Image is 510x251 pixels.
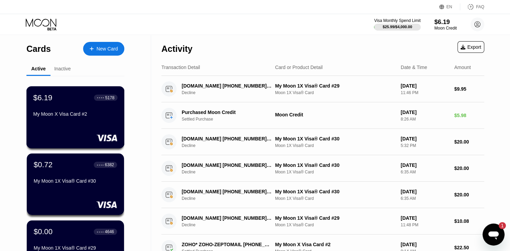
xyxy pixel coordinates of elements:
[476,4,484,9] div: FAQ
[454,166,484,171] div: $20.00
[374,18,420,31] div: Visa Monthly Spend Limit$25.99/$4,000.00
[454,192,484,197] div: $20.00
[182,170,279,174] div: Decline
[33,93,53,102] div: $6.19
[454,113,484,118] div: $5.98
[275,189,395,194] div: My Moon 1X Visa® Card #30
[401,83,449,89] div: [DATE]
[492,222,506,229] iframe: Number of unread messages
[275,136,395,141] div: My Moon 1X Visa® Card #30
[34,160,53,169] div: $0.72
[182,162,272,168] div: [DOMAIN_NAME] [PHONE_NUMBER] [GEOGRAPHIC_DATA]
[434,26,457,31] div: Moon Credit
[401,136,449,141] div: [DATE]
[182,223,279,227] div: Decline
[454,65,471,70] div: Amount
[31,66,46,71] div: Active
[182,90,279,95] div: Decline
[27,87,124,148] div: $6.19● ● ● ●5178My Moon X Visa Card #2
[97,164,104,166] div: ● ● ● ●
[34,178,117,184] div: My Moon 1X Visa® Card #30
[401,65,427,70] div: Date & Time
[275,196,395,201] div: Moon 1X Visa® Card
[182,242,272,247] div: ZOHO* ZOHO-ZEPTOMAIL [PHONE_NUMBER] US
[457,41,484,53] div: Export
[161,44,192,54] div: Activity
[401,162,449,168] div: [DATE]
[105,95,114,100] div: 5178
[454,139,484,145] div: $20.00
[161,155,484,182] div: [DOMAIN_NAME] [PHONE_NUMBER] [GEOGRAPHIC_DATA]DeclineMy Moon 1X Visa® Card #30Moon 1X Visa® Card[...
[401,143,449,148] div: 5:32 PM
[161,129,484,155] div: [DOMAIN_NAME] [PHONE_NUMBER] [GEOGRAPHIC_DATA]DeclineMy Moon 1X Visa® Card #30Moon 1X Visa® Card[...
[454,245,484,250] div: $22.50
[182,110,272,115] div: Purchased Moon Credit
[275,162,395,168] div: My Moon 1X Visa® Card #30
[161,208,484,235] div: [DOMAIN_NAME] [PHONE_NUMBER] FRDeclineMy Moon 1X Visa® Card #29Moon 1X Visa® Card[DATE]11:48 PM$1...
[275,170,395,174] div: Moon 1X Visa® Card
[182,136,272,141] div: [DOMAIN_NAME] [PHONE_NUMBER] [GEOGRAPHIC_DATA]
[275,112,395,117] div: Moon Credit
[182,215,272,221] div: [DOMAIN_NAME] [PHONE_NUMBER] FR
[182,189,272,194] div: [DOMAIN_NAME] [PHONE_NUMBER] [GEOGRAPHIC_DATA]
[454,218,484,224] div: $10.08
[401,170,449,174] div: 6:35 AM
[182,117,279,122] div: Settled Purchase
[161,102,484,129] div: Purchased Moon CreditSettled PurchaseMoon Credit[DATE]8:26 AM$5.98
[483,224,505,246] iframe: Button to launch messaging window, 1 unread message
[401,196,449,201] div: 6:35 AM
[401,223,449,227] div: 11:48 PM
[401,117,449,122] div: 8:26 AM
[383,25,412,29] div: $25.99 / $4,000.00
[97,96,104,99] div: ● ● ● ●
[54,66,71,71] div: Inactive
[401,90,449,95] div: 11:46 PM
[446,4,452,9] div: EN
[34,245,117,251] div: My Moon 1X Visa® Card #29
[275,215,395,221] div: My Moon 1X Visa® Card #29
[401,110,449,115] div: [DATE]
[105,229,114,234] div: 4646
[26,44,51,54] div: Cards
[161,65,200,70] div: Transaction Detail
[434,19,457,26] div: $6.19
[275,143,395,148] div: Moon 1X Visa® Card
[182,196,279,201] div: Decline
[275,65,323,70] div: Card or Product Detail
[161,182,484,208] div: [DOMAIN_NAME] [PHONE_NUMBER] [GEOGRAPHIC_DATA]DeclineMy Moon 1X Visa® Card #30Moon 1X Visa® Card[...
[275,223,395,227] div: Moon 1X Visa® Card
[97,46,118,52] div: New Card
[182,143,279,148] div: Decline
[454,86,484,92] div: $9.95
[105,162,114,167] div: 6382
[374,18,420,23] div: Visa Monthly Spend Limit
[401,215,449,221] div: [DATE]
[33,111,117,117] div: My Moon X Visa Card #2
[34,227,53,236] div: $0.00
[275,83,395,89] div: My Moon 1X Visa® Card #29
[83,42,124,56] div: New Card
[461,44,481,50] div: Export
[460,3,484,10] div: FAQ
[275,90,395,95] div: Moon 1X Visa® Card
[97,231,104,233] div: ● ● ● ●
[434,19,457,31] div: $6.19Moon Credit
[401,242,449,247] div: [DATE]
[401,189,449,194] div: [DATE]
[275,242,395,247] div: My Moon X Visa Card #2
[439,3,460,10] div: EN
[27,153,124,215] div: $0.72● ● ● ●6382My Moon 1X Visa® Card #30
[161,76,484,102] div: [DOMAIN_NAME] [PHONE_NUMBER] FRDeclineMy Moon 1X Visa® Card #29Moon 1X Visa® Card[DATE]11:46 PM$9.95
[182,83,272,89] div: [DOMAIN_NAME] [PHONE_NUMBER] FR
